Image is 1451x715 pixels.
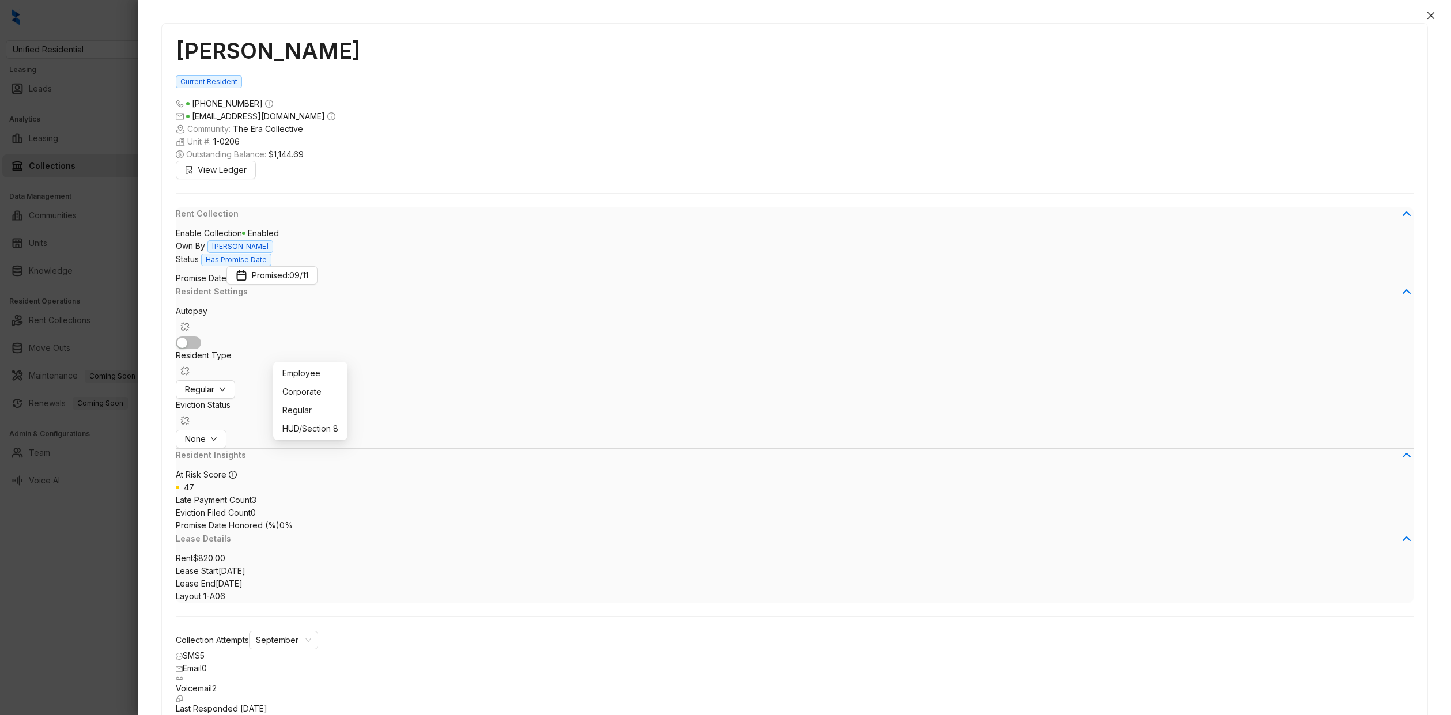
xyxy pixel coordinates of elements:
[176,703,238,713] span: Last Responded
[183,650,200,660] span: SMS
[176,305,1414,336] div: Autopay
[176,75,242,88] span: Current Resident
[176,135,1414,148] span: Unit #:
[229,471,237,479] span: info-circle
[176,532,1414,552] div: Lease Details
[212,683,217,693] span: 2
[218,566,245,576] span: [DATE]
[193,553,225,563] span: $820.00
[176,532,1400,545] span: Lease Details
[176,665,183,672] span: mail
[216,578,243,588] span: [DATE]
[176,207,1414,227] div: Rent Collection
[242,228,279,238] span: Enabled
[202,663,207,673] span: 0
[184,482,194,492] span: 47
[176,399,1414,430] div: Eviction Status
[176,653,183,660] span: message
[282,404,338,417] span: Regular
[265,100,273,108] span: info-circle
[176,566,218,576] span: Lease Start
[176,449,1414,468] div: Resident Insights
[240,703,267,713] span: [DATE]
[176,123,1414,135] span: Community:
[176,675,183,682] img: Voicemail Icon
[176,470,226,479] span: At Risk Score
[176,285,1400,298] span: Resident Settings
[213,135,240,148] span: 1-0206
[176,508,251,517] span: Eviction Filed Count
[251,508,256,517] span: 0
[200,650,205,660] span: 5
[185,166,193,174] span: file-search
[176,241,205,251] span: Own By
[233,123,303,135] span: The Era Collective
[176,449,1400,461] span: Resident Insights
[185,383,214,396] span: Regular
[176,273,226,283] span: Promise Date
[256,631,311,649] span: September
[176,37,1414,64] h1: [PERSON_NAME]
[176,137,185,146] img: building-icon
[282,385,338,398] span: Corporate
[192,111,325,121] span: [EMAIL_ADDRESS][DOMAIN_NAME]
[176,553,193,563] span: Rent
[176,124,185,134] img: building-icon
[192,99,263,108] span: [PHONE_NUMBER]
[269,148,304,161] span: $1,144.69
[176,591,201,601] span: Layout
[176,695,183,702] img: Last Responded Icon
[176,578,216,588] span: Lease End
[210,436,217,442] span: down
[176,430,226,448] button: Nonedown
[252,269,308,282] span: Promised:
[252,495,256,505] span: 3
[176,254,199,264] span: Status
[176,380,235,399] button: Regulardown
[289,269,308,282] span: 09/11
[279,520,293,530] span: 0%
[176,148,1414,161] span: Outstanding Balance:
[176,150,184,158] span: dollar
[1424,9,1438,22] button: Close
[219,386,226,393] span: down
[176,495,252,505] span: Late Payment Count
[176,285,1414,305] div: Resident Settings
[282,367,338,380] span: Employee
[176,683,212,693] span: Voicemail
[176,161,256,179] button: View Ledger
[236,270,247,281] img: Promise Date
[176,112,184,120] span: mail
[176,207,1400,220] span: Rent Collection
[207,240,273,253] span: [PERSON_NAME]
[176,520,279,530] span: Promise Date Honored (%)
[201,254,271,266] span: Has Promise Date
[198,164,247,176] span: View Ledger
[176,100,184,108] span: phone
[183,663,202,673] span: Email
[176,228,242,238] span: Enable Collection
[176,349,1414,380] div: Resident Type
[203,591,225,601] span: 1-A06
[226,266,318,285] button: Promise DatePromised: 09/11
[176,635,249,645] span: Collection Attempts
[1426,11,1435,20] span: close
[327,112,335,120] span: info-circle
[185,433,206,445] span: None
[282,422,338,435] span: HUD/Section 8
